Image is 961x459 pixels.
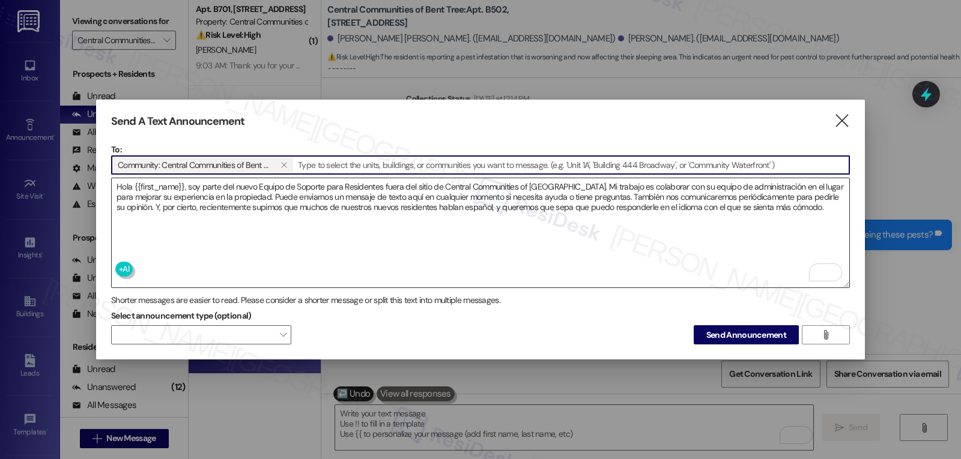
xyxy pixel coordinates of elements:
label: Select announcement type (optional) [111,307,252,325]
input: Type to select the units, buildings, or communities you want to message. (e.g. 'Unit 1A', 'Buildi... [294,156,849,174]
button: Community: Central Communities of Bent Tree [275,157,293,173]
i:  [280,160,287,170]
span: Send Announcement [706,329,786,341]
textarea: To enrich screen reader interactions, please activate Accessibility in Grammarly extension settings [112,178,849,287]
button: Send Announcement [694,325,799,344]
h3: Send A Text Announcement [111,115,244,128]
div: Shorter messages are easier to read. Please consider a shorter message or split this text into mu... [111,294,850,307]
i:  [834,115,850,127]
div: To enrich screen reader interactions, please activate Accessibility in Grammarly extension settings [111,178,850,288]
p: To: [111,143,850,155]
span: Community: Central Communities of Bent Tree [118,157,270,173]
i:  [821,330,830,340]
